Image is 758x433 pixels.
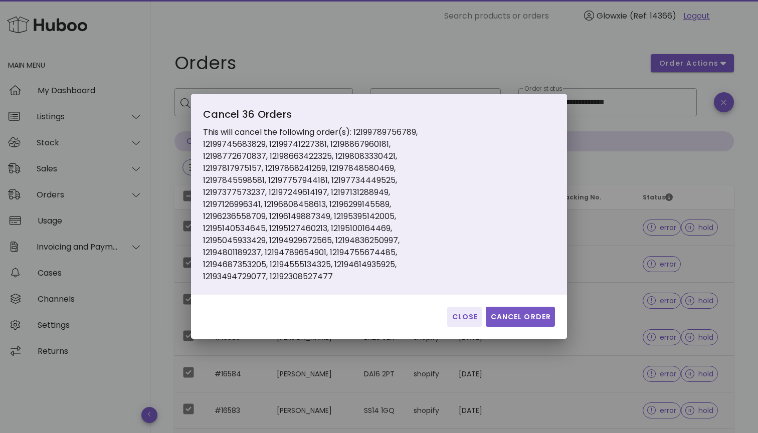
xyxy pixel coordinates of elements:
[203,106,428,283] div: This will cancel the following order(s): 12199789756789, 12199745683829, 12199741227381, 12198867...
[451,312,478,322] span: Close
[490,312,551,322] span: Cancel Order
[486,307,555,327] button: Cancel Order
[203,106,428,126] div: Cancel 36 Orders
[447,307,482,327] button: Close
